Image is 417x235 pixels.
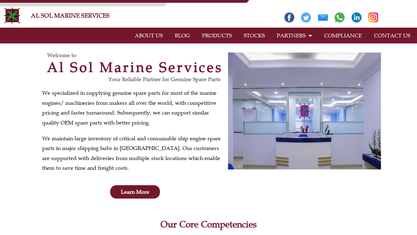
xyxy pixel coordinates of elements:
[318,29,368,43] a: COMPLIANCE
[3,6,21,25] img: Alsolmarine-logo
[129,29,169,43] a: ABOUT US
[110,185,160,199] a: Learn More
[42,60,228,74] h2: Al Sol Marine Services
[368,29,416,43] a: CONTACT US
[39,220,378,229] h2: Our Core Competencies
[196,29,238,43] a: PRODUCTS
[42,134,225,173] p: We maintain large inventory of critical and consumable ship engine spare parts in major shipping ...
[47,53,228,58] h3: Welcome to
[238,29,271,43] a: STOCKS
[42,88,225,128] p: We specialized in supplying genuine spare parts for most of the marine engines/ machineries from ...
[31,12,110,19] a: AL SOL MARINE SERVICES
[271,29,318,43] a: PARTNERS
[42,77,220,82] h3: Your Reliable Partner for Genuine Spare Parts
[169,29,196,43] a: BLOG
[121,189,149,195] span: Learn More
